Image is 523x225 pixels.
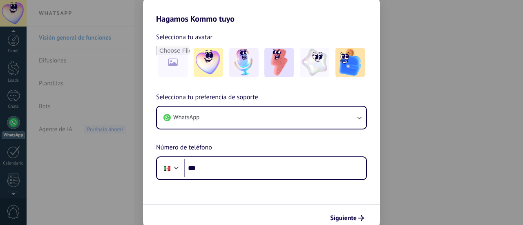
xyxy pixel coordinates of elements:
img: -5.jpeg [335,48,365,77]
span: Selecciona tu preferencia de soporte [156,92,258,103]
img: -4.jpeg [300,48,329,77]
span: Número de teléfono [156,143,212,153]
span: WhatsApp [173,114,199,122]
img: -1.jpeg [194,48,223,77]
button: Siguiente [326,211,368,225]
img: -3.jpeg [264,48,294,77]
img: -2.jpeg [229,48,259,77]
button: WhatsApp [157,107,366,129]
span: Siguiente [330,215,357,221]
div: Mexico: + 52 [159,160,175,177]
span: Selecciona tu avatar [156,32,212,42]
